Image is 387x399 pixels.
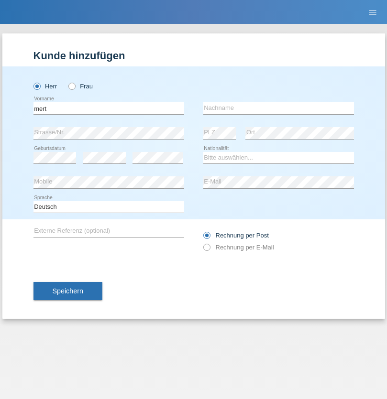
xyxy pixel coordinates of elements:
[203,244,210,256] input: Rechnung per E-Mail
[68,83,75,89] input: Frau
[68,83,93,90] label: Frau
[203,244,274,251] label: Rechnung per E-Mail
[33,83,40,89] input: Herr
[203,232,269,239] label: Rechnung per Post
[203,232,210,244] input: Rechnung per Post
[363,9,382,15] a: menu
[33,50,354,62] h1: Kunde hinzufügen
[33,83,57,90] label: Herr
[33,282,102,300] button: Speichern
[368,8,377,17] i: menu
[53,287,83,295] span: Speichern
